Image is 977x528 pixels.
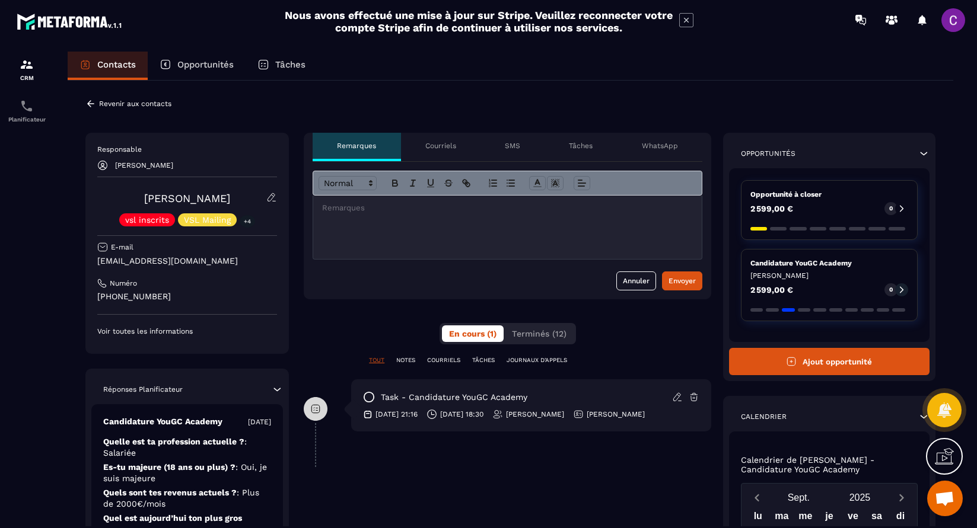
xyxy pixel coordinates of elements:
button: Terminés (12) [505,325,574,342]
p: 0 [889,286,893,294]
p: COURRIELS [427,356,460,364]
a: schedulerschedulerPlanificateur [3,90,50,132]
button: Open years overlay [829,487,890,508]
p: Contacts [97,59,136,70]
p: Calendrier [741,412,787,421]
p: Responsable [97,145,277,154]
p: JOURNAUX D'APPELS [507,356,567,364]
img: logo [17,11,123,32]
p: 2 599,00 € [750,286,793,294]
button: Next month [890,489,912,505]
a: Tâches [246,52,317,80]
p: [DATE] [248,417,271,427]
img: formation [20,57,34,72]
p: TOUT [369,356,384,364]
a: formationformationCRM [3,49,50,90]
p: Courriels [425,141,456,151]
p: Planificateur [3,116,50,123]
span: En cours (1) [449,329,497,338]
p: [DATE] 18:30 [440,409,483,419]
button: Open months overlay [768,487,829,508]
a: [PERSON_NAME] [144,192,230,204]
p: Réponses Planificateur [103,385,183,394]
p: Es-tu majeure (18 ans ou plus) ? [103,462,271,484]
p: WhatsApp [642,141,678,151]
p: VSL Mailing [184,216,231,224]
a: Contacts [68,52,148,80]
p: [PERSON_NAME] [587,409,645,419]
p: CRM [3,75,50,81]
p: vsl inscrits [125,216,169,224]
p: Quels sont tes revenus actuels ? [103,487,271,510]
div: Ouvrir le chat [927,481,963,516]
p: task - Candidature YouGC Academy [381,392,527,403]
p: Opportunité à closer [750,190,908,199]
p: 0 [889,204,893,213]
p: +4 [240,215,255,228]
p: Opportunités [741,149,795,158]
button: Envoyer [662,271,702,290]
p: Calendrier de [PERSON_NAME] - Candidature YouGC Academy [741,455,918,474]
p: Quelle est ta profession actuelle ? [103,436,271,459]
p: SMS [505,141,520,151]
a: Opportunités [148,52,246,80]
button: Ajout opportunité [729,348,930,375]
p: TÂCHES [472,356,495,364]
p: [DATE] 21:16 [375,409,418,419]
button: En cours (1) [442,325,504,342]
div: Envoyer [669,275,696,287]
p: Tâches [569,141,593,151]
p: [PERSON_NAME] [750,271,908,280]
p: Candidature YouGC Academy [103,416,222,427]
p: Voir toutes les informations [97,327,277,336]
p: Numéro [110,279,137,288]
p: Opportunités [177,59,234,70]
p: Candidature YouGC Academy [750,258,908,268]
h2: Nous avons effectué une mise à jour sur Stripe. Veuillez reconnecter votre compte Stripe afin de ... [284,9,673,34]
img: scheduler [20,99,34,113]
p: E-mail [111,242,133,252]
p: Tâches [275,59,305,70]
p: [PHONE_NUMBER] [97,291,277,302]
p: 2 599,00 € [750,204,793,213]
p: [PERSON_NAME] [506,409,564,419]
p: Remarques [337,141,376,151]
span: Terminés (12) [512,329,567,338]
p: [PERSON_NAME] [115,161,173,169]
p: Revenir aux contacts [99,100,171,108]
button: Annuler [616,271,656,290]
p: [EMAIL_ADDRESS][DOMAIN_NAME] [97,255,277,267]
button: Previous month [746,489,768,505]
p: NOTES [396,356,415,364]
